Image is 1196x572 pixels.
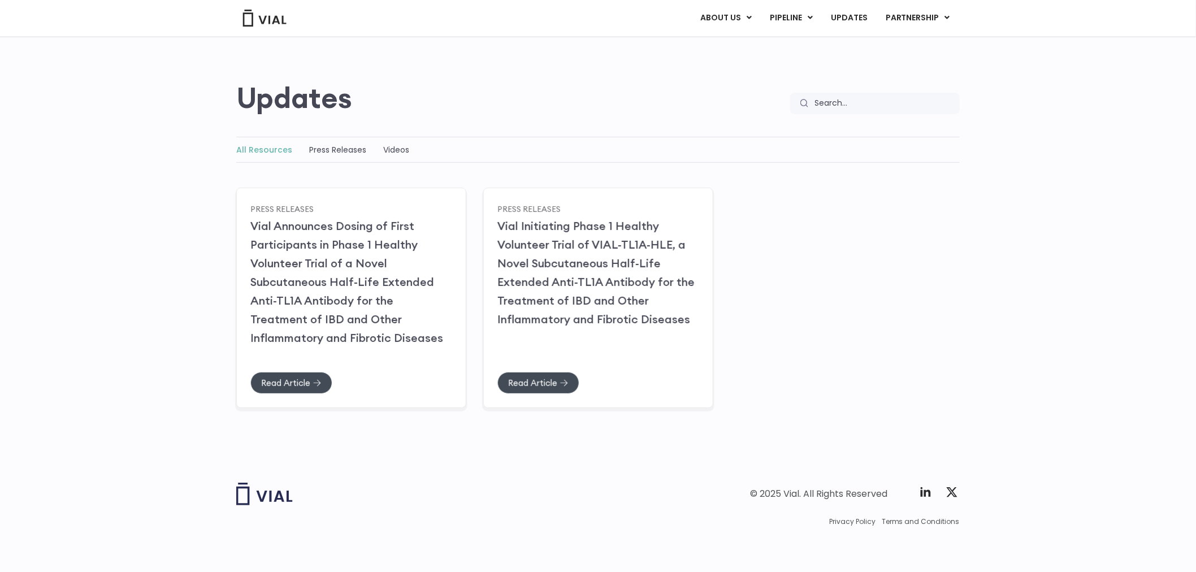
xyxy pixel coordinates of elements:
[497,219,695,326] a: Vial Initiating Phase 1 Healthy Volunteer Trial of VIAL-TL1A-HLE, a Novel Subcutaneous Half-Life ...
[383,144,409,155] a: Videos
[236,483,293,505] img: Vial logo wih "Vial" spelled out
[882,517,960,527] a: Terms and Conditions
[242,10,287,27] img: Vial Logo
[236,144,292,155] a: All Resources
[808,93,960,114] input: Search...
[822,8,876,28] a: UPDATES
[261,379,310,387] span: Read Article
[508,379,557,387] span: Read Article
[309,144,366,155] a: Press Releases
[761,8,821,28] a: PIPELINEMenu Toggle
[497,203,561,214] a: Press Releases
[250,372,332,394] a: Read Article
[877,8,959,28] a: PARTNERSHIPMenu Toggle
[236,81,352,114] h2: Updates
[497,372,579,394] a: Read Article
[750,488,887,500] div: © 2025 Vial. All Rights Reserved
[691,8,760,28] a: ABOUT USMenu Toggle
[829,517,876,527] a: Privacy Policy
[250,219,443,345] a: Vial Announces Dosing of First Participants in Phase 1 Healthy Volunteer Trial of a Novel Subcuta...
[250,203,314,214] a: Press Releases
